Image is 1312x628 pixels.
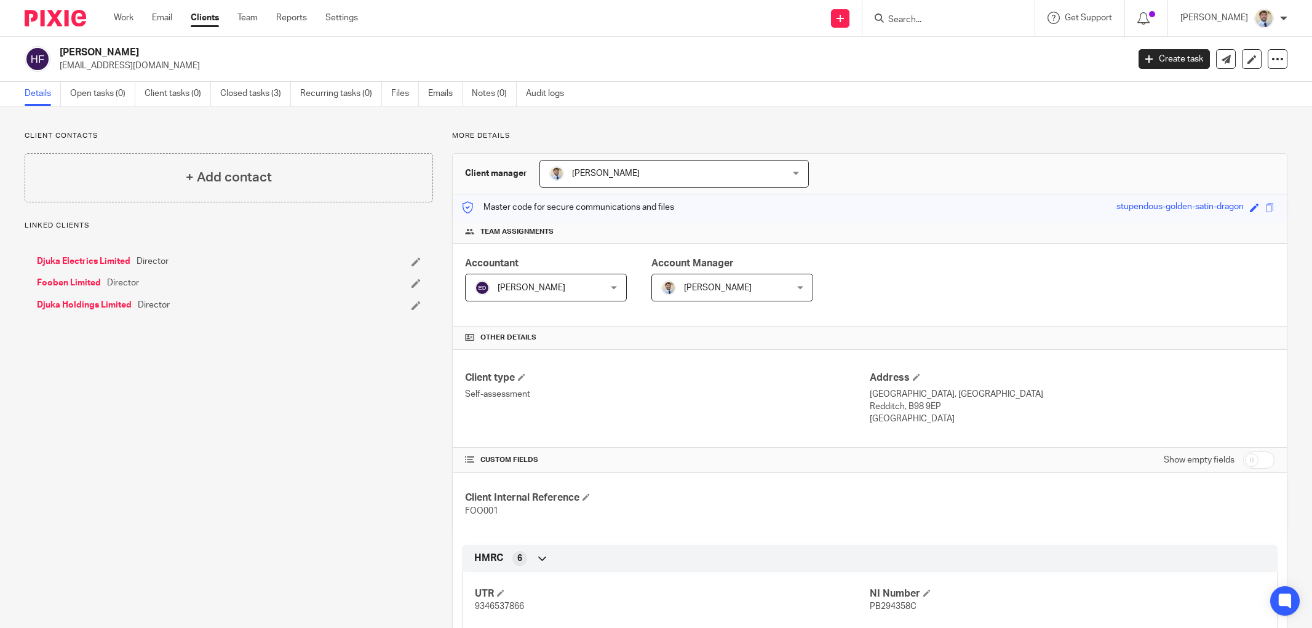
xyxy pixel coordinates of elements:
[465,455,870,465] h4: CUSTOM FIELDS
[498,284,565,292] span: [PERSON_NAME]
[137,255,169,268] span: Director
[887,15,998,26] input: Search
[37,255,130,268] a: Djuka Electrics Limited
[870,388,1274,400] p: [GEOGRAPHIC_DATA], [GEOGRAPHIC_DATA]
[138,299,170,311] span: Director
[472,82,517,106] a: Notes (0)
[474,552,503,565] span: HMRC
[549,166,564,181] img: 1693835698283.jfif
[25,131,433,141] p: Client contacts
[1164,454,1234,466] label: Show empty fields
[870,400,1274,413] p: Redditch, B98 9EP
[462,201,674,213] p: Master code for secure communications and files
[237,12,258,24] a: Team
[475,280,490,295] img: svg%3E
[107,277,139,289] span: Director
[60,60,1120,72] p: [EMAIL_ADDRESS][DOMAIN_NAME]
[465,388,870,400] p: Self-assessment
[25,10,86,26] img: Pixie
[870,413,1274,425] p: [GEOGRAPHIC_DATA]
[465,258,519,268] span: Accountant
[651,258,734,268] span: Account Manager
[684,284,752,292] span: [PERSON_NAME]
[152,12,172,24] a: Email
[220,82,291,106] a: Closed tasks (3)
[465,507,498,515] span: FOO001
[186,168,272,187] h4: + Add contact
[37,299,132,311] a: Djuka Holdings Limited
[391,82,419,106] a: Files
[870,372,1274,384] h4: Address
[1254,9,1274,28] img: 1693835698283.jfif
[1116,201,1244,215] div: stupendous-golden-satin-dragon
[114,12,133,24] a: Work
[70,82,135,106] a: Open tasks (0)
[870,587,1265,600] h4: NI Number
[325,12,358,24] a: Settings
[572,169,640,178] span: [PERSON_NAME]
[25,221,433,231] p: Linked clients
[1180,12,1248,24] p: [PERSON_NAME]
[465,491,870,504] h4: Client Internal Reference
[475,602,524,611] span: 9346537866
[25,82,61,106] a: Details
[480,333,536,343] span: Other details
[300,82,382,106] a: Recurring tasks (0)
[526,82,573,106] a: Audit logs
[475,587,870,600] h4: UTR
[465,372,870,384] h4: Client type
[465,167,527,180] h3: Client manager
[517,552,522,565] span: 6
[191,12,219,24] a: Clients
[480,227,554,237] span: Team assignments
[37,277,101,289] a: Fooben Limited
[60,46,908,59] h2: [PERSON_NAME]
[452,131,1287,141] p: More details
[1139,49,1210,69] a: Create task
[661,280,676,295] img: 1693835698283.jfif
[25,46,50,72] img: svg%3E
[870,602,916,611] span: PB294358C
[276,12,307,24] a: Reports
[145,82,211,106] a: Client tasks (0)
[1065,14,1112,22] span: Get Support
[428,82,463,106] a: Emails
